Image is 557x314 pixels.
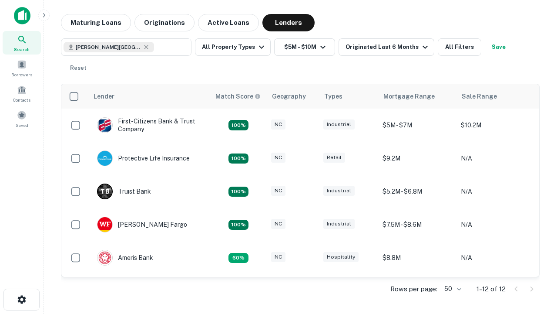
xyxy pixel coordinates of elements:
[13,96,30,103] span: Contacts
[378,208,456,241] td: $7.5M - $8.6M
[97,217,112,232] img: picture
[11,71,32,78] span: Borrowers
[476,284,506,294] p: 1–12 of 12
[324,91,342,102] div: Types
[485,38,513,56] button: Save your search to get updates of matches that match your search criteria.
[228,120,248,130] div: Matching Properties: 2, hasApolloMatch: undefined
[271,119,285,130] div: NC
[3,82,41,105] a: Contacts
[97,117,201,133] div: First-citizens Bank & Trust Company
[228,220,248,230] div: Matching Properties: 2, hasApolloMatch: undefined
[271,219,285,229] div: NC
[97,150,190,166] div: Protective Life Insurance
[272,91,306,102] div: Geography
[88,84,210,109] th: Lender
[76,43,141,51] span: [PERSON_NAME][GEOGRAPHIC_DATA], [GEOGRAPHIC_DATA]
[14,7,30,24] img: capitalize-icon.png
[97,250,112,265] img: picture
[271,252,285,262] div: NC
[195,38,271,56] button: All Property Types
[262,14,315,31] button: Lenders
[438,38,481,56] button: All Filters
[215,92,259,101] h6: Match Score
[378,274,456,307] td: $9.2M
[271,153,285,163] div: NC
[323,252,359,262] div: Hospitality
[346,42,430,52] div: Originated Last 6 Months
[456,84,535,109] th: Sale Range
[319,84,378,109] th: Types
[390,284,437,294] p: Rows per page:
[64,59,92,77] button: Reset
[94,91,114,102] div: Lender
[134,14,195,31] button: Originations
[441,283,463,295] div: 50
[456,109,535,142] td: $10.2M
[378,175,456,208] td: $5.2M - $6.8M
[378,241,456,274] td: $8.8M
[323,153,345,163] div: Retail
[271,186,285,196] div: NC
[513,244,557,286] iframe: Chat Widget
[339,38,434,56] button: Originated Last 6 Months
[378,109,456,142] td: $5M - $7M
[101,187,109,196] p: T B
[383,91,435,102] div: Mortgage Range
[323,119,355,130] div: Industrial
[61,14,131,31] button: Maturing Loans
[228,253,248,263] div: Matching Properties: 1, hasApolloMatch: undefined
[3,31,41,55] a: Search
[378,142,456,175] td: $9.2M
[378,84,456,109] th: Mortgage Range
[3,107,41,130] a: Saved
[323,186,355,196] div: Industrial
[210,84,267,109] th: Capitalize uses an advanced AI algorithm to match your search with the best lender. The match sco...
[198,14,259,31] button: Active Loans
[14,46,30,53] span: Search
[456,241,535,274] td: N/A
[456,208,535,241] td: N/A
[215,92,261,101] div: Capitalize uses an advanced AI algorithm to match your search with the best lender. The match sco...
[228,187,248,197] div: Matching Properties: 3, hasApolloMatch: undefined
[456,175,535,208] td: N/A
[462,91,497,102] div: Sale Range
[3,56,41,80] a: Borrowers
[97,217,187,232] div: [PERSON_NAME] Fargo
[97,250,153,266] div: Ameris Bank
[228,154,248,164] div: Matching Properties: 2, hasApolloMatch: undefined
[97,151,112,166] img: picture
[97,184,151,199] div: Truist Bank
[97,118,112,133] img: picture
[274,38,335,56] button: $5M - $10M
[267,84,319,109] th: Geography
[456,274,535,307] td: N/A
[16,122,28,129] span: Saved
[456,142,535,175] td: N/A
[323,219,355,229] div: Industrial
